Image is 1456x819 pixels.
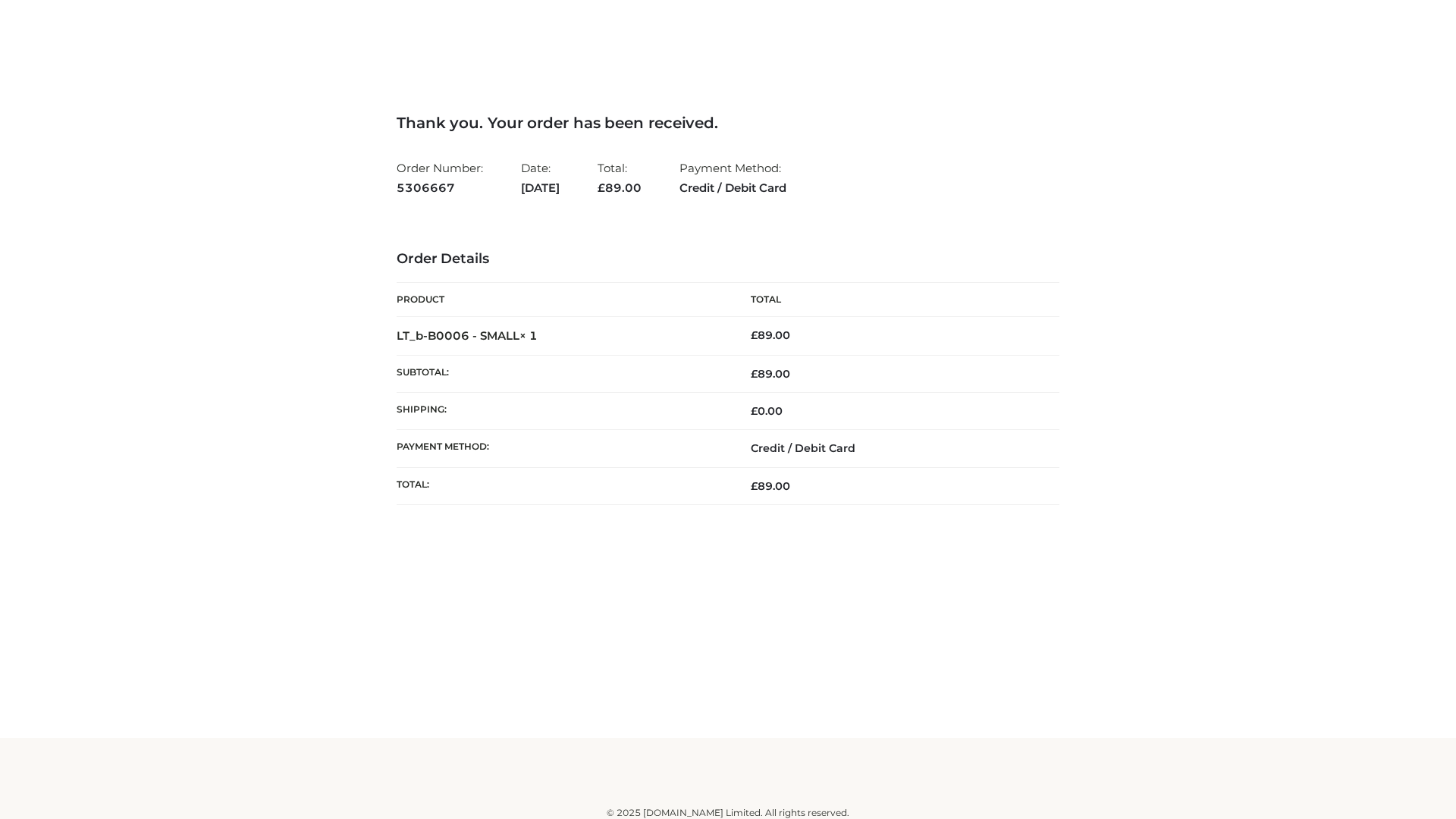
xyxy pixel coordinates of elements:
td: Credit / Debit Card [728,430,1059,467]
th: Payment method: [397,430,728,467]
li: Total: [598,155,642,201]
span: £ [598,180,605,195]
th: Total [728,283,1059,317]
strong: × 1 [519,328,538,343]
bdi: 0.00 [751,404,783,418]
th: Product [397,283,728,317]
span: £ [751,328,758,342]
li: Order Number: [397,155,483,201]
strong: [DATE] [521,178,560,198]
th: Shipping: [397,393,728,430]
th: Subtotal: [397,355,728,392]
strong: LT_b-B0006 - SMALL [397,328,538,343]
h3: Order Details [397,251,1059,268]
span: £ [751,479,758,493]
li: Payment Method: [679,155,786,201]
span: 89.00 [751,367,790,381]
strong: Credit / Debit Card [679,178,786,198]
span: £ [751,367,758,381]
span: 89.00 [751,479,790,493]
span: 89.00 [598,180,642,195]
bdi: 89.00 [751,328,790,342]
span: £ [751,404,758,418]
h3: Thank you. Your order has been received. [397,114,1059,132]
li: Date: [521,155,560,201]
strong: 5306667 [397,178,483,198]
th: Total: [397,467,728,504]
